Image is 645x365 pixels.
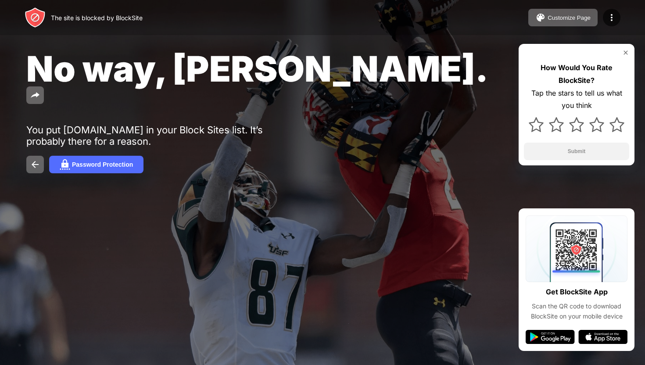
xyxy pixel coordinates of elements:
[569,117,584,132] img: star.svg
[72,161,133,168] div: Password Protection
[529,117,544,132] img: star.svg
[589,117,604,132] img: star.svg
[609,117,624,132] img: star.svg
[30,159,40,170] img: back.svg
[546,286,608,298] div: Get BlockSite App
[606,12,617,23] img: menu-icon.svg
[526,301,627,321] div: Scan the QR code to download BlockSite on your mobile device
[524,87,629,112] div: Tap the stars to tell us what you think
[526,215,627,282] img: qrcode.svg
[30,90,40,100] img: share.svg
[535,12,546,23] img: pallet.svg
[60,159,70,170] img: password.svg
[26,124,297,147] div: You put [DOMAIN_NAME] in your Block Sites list. It’s probably there for a reason.
[578,330,627,344] img: app-store.svg
[51,14,143,21] div: The site is blocked by BlockSite
[549,117,564,132] img: star.svg
[548,14,591,21] div: Customize Page
[528,9,598,26] button: Customize Page
[526,330,575,344] img: google-play.svg
[49,156,143,173] button: Password Protection
[622,49,629,56] img: rate-us-close.svg
[25,7,46,28] img: header-logo.svg
[524,143,629,160] button: Submit
[26,47,488,90] span: No way, [PERSON_NAME].
[524,61,629,87] div: How Would You Rate BlockSite?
